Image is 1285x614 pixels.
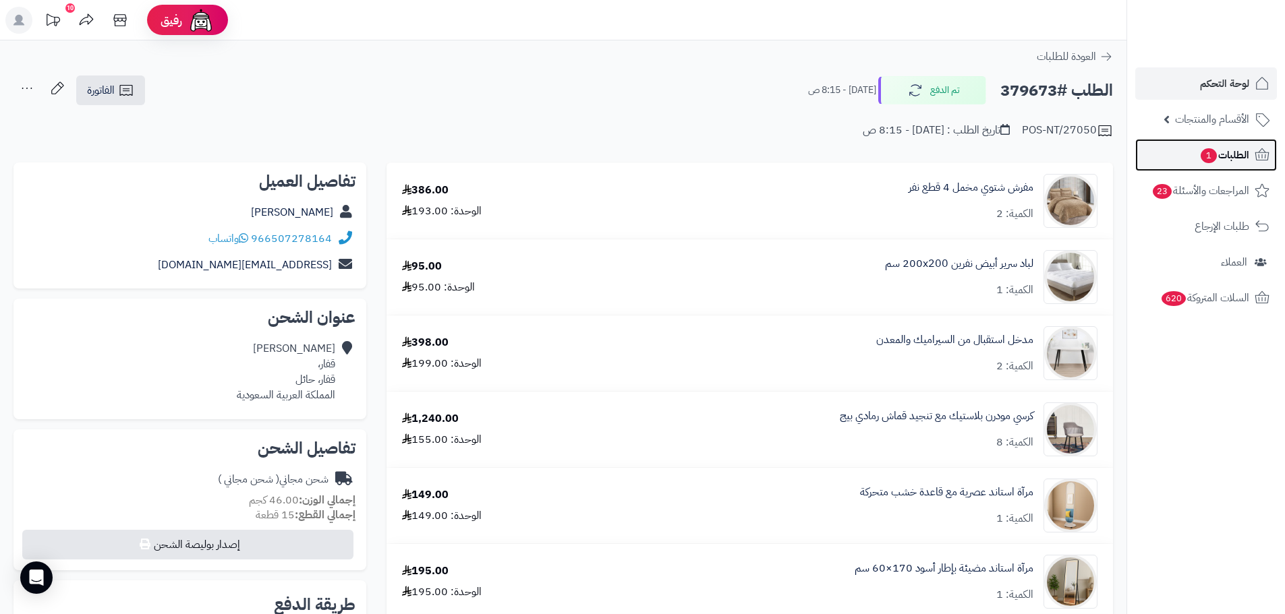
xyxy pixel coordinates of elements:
div: الوحدة: 149.00 [402,508,482,524]
a: طلبات الإرجاع [1135,210,1277,243]
a: 966507278164 [251,231,332,247]
div: [PERSON_NAME] قفار، قفار، حائل المملكة العربية السعودية [237,341,335,402]
span: رفيق [161,12,182,28]
span: العملاء [1221,253,1247,272]
div: الكمية: 2 [996,359,1033,374]
small: [DATE] - 8:15 ص [808,84,876,97]
a: مرآة استاند عصرية مع قاعدة خشب متحركة [860,485,1033,500]
div: الوحدة: 195.00 [402,584,482,600]
h2: طريقة الدفع [274,596,355,613]
a: [PERSON_NAME] [251,204,333,220]
a: العملاء [1135,246,1277,278]
span: السلات المتروكة [1160,288,1249,307]
h2: تفاصيل العميل [24,173,355,189]
a: [EMAIL_ADDRESS][DOMAIN_NAME] [158,257,332,273]
a: كرسي مودرن بلاستيك مع تنجيد قماش رمادي بيج [840,408,1033,424]
a: واتساب [208,231,248,247]
h2: الطلب #379673 [1000,77,1113,104]
a: الفاتورة [76,75,145,105]
a: العودة للطلبات [1037,49,1113,65]
div: الكمية: 8 [996,435,1033,450]
div: POS-NT/27050 [1022,123,1113,139]
a: الطلبات1 [1135,139,1277,171]
div: الوحدة: 193.00 [402,204,482,219]
small: 15 قطعة [256,507,355,523]
img: 1743836483-1-90x90.jpg [1044,326,1097,380]
button: تم الدفع [878,76,986,104]
a: مفرش شتوي مخمل 4 قطع نفر [909,180,1033,195]
span: الأقسام والمنتجات [1175,110,1249,129]
div: الوحدة: 199.00 [402,356,482,371]
div: الكمية: 1 [996,511,1033,526]
img: 1751977937-1-90x90.jpg [1044,402,1097,456]
div: الكمية: 1 [996,282,1033,298]
span: 620 [1162,291,1186,306]
div: الكمية: 1 [996,587,1033,603]
h2: تفاصيل الشحن [24,440,355,456]
h2: عنوان الشحن [24,309,355,326]
div: الوحدة: 155.00 [402,432,482,448]
a: تحديثات المنصة [36,7,69,37]
span: 1 [1201,148,1217,163]
a: المراجعات والأسئلة23 [1135,175,1277,207]
span: ( شحن مجاني ) [218,471,279,487]
div: تاريخ الطلب : [DATE] - 8:15 ص [863,123,1010,138]
a: مرآة استاند مضيئة بإطار أسود 170×60 سم [855,561,1033,576]
div: 95.00 [402,259,442,274]
img: 1732186343-220107020015-90x90.jpg [1044,250,1097,304]
a: لوحة التحكم [1135,67,1277,100]
div: الكمية: 2 [996,206,1033,222]
a: لباد سرير أبيض نفرين 200x200 سم [885,256,1033,272]
img: 1753775987-1-90x90.jpg [1044,555,1097,609]
img: ai-face.png [188,7,215,34]
img: logo-2.png [1193,10,1272,38]
div: شحن مجاني [218,472,329,487]
span: لوحة التحكم [1200,74,1249,93]
a: مدخل استقبال من السيراميك والمعدن [876,332,1033,348]
div: 1,240.00 [402,411,459,427]
span: طلبات الإرجاع [1195,217,1249,236]
strong: إجمالي القطع: [295,507,355,523]
div: 149.00 [402,487,449,503]
img: 1753258059-1-90x90.jpg [1044,479,1097,532]
div: الوحدة: 95.00 [402,280,475,295]
button: إصدار بوليصة الشحن [22,530,353,559]
strong: إجمالي الوزن: [299,492,355,508]
div: Open Intercom Messenger [20,561,53,594]
div: 195.00 [402,563,449,579]
span: الطلبات [1199,146,1249,164]
span: المراجعات والأسئلة [1151,181,1249,200]
a: السلات المتروكة620 [1135,282,1277,314]
span: 23 [1153,184,1172,199]
small: 46.00 كجم [249,492,355,508]
span: العودة للطلبات [1037,49,1096,65]
img: 1731754822-110201020168-90x90.jpg [1044,174,1097,228]
span: الفاتورة [87,82,115,98]
div: 10 [65,3,75,13]
div: 398.00 [402,335,449,350]
div: 386.00 [402,183,449,198]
